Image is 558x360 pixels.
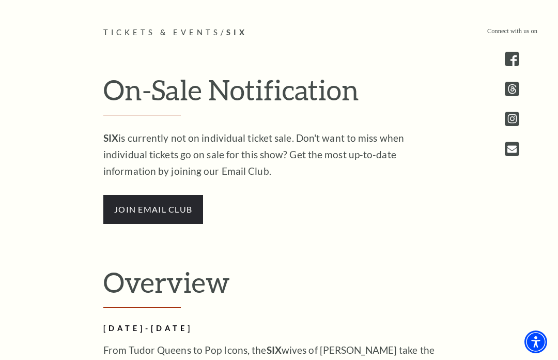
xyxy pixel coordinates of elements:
strong: SIX [103,132,118,144]
h2: On-Sale Notification [103,73,455,115]
a: threads.com - open in a new tab [505,82,519,96]
div: Accessibility Menu [524,331,547,353]
a: Open this option - open in a new tab [505,142,519,156]
p: Connect with us on [487,26,537,36]
p: is currently not on individual ticket sale. Don't want to miss when individual tickets go on sale... [103,130,439,179]
span: join email club [103,195,203,224]
h2: [DATE]-[DATE] [103,322,439,335]
a: join email club [103,203,203,215]
a: instagram - open in a new tab [505,112,519,126]
span: Tickets & Events [103,28,221,37]
h2: Overview [103,265,455,308]
a: facebook - open in a new tab [505,52,519,66]
span: SIX [226,28,247,37]
strong: SIX [267,344,282,356]
p: / [103,26,455,39]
